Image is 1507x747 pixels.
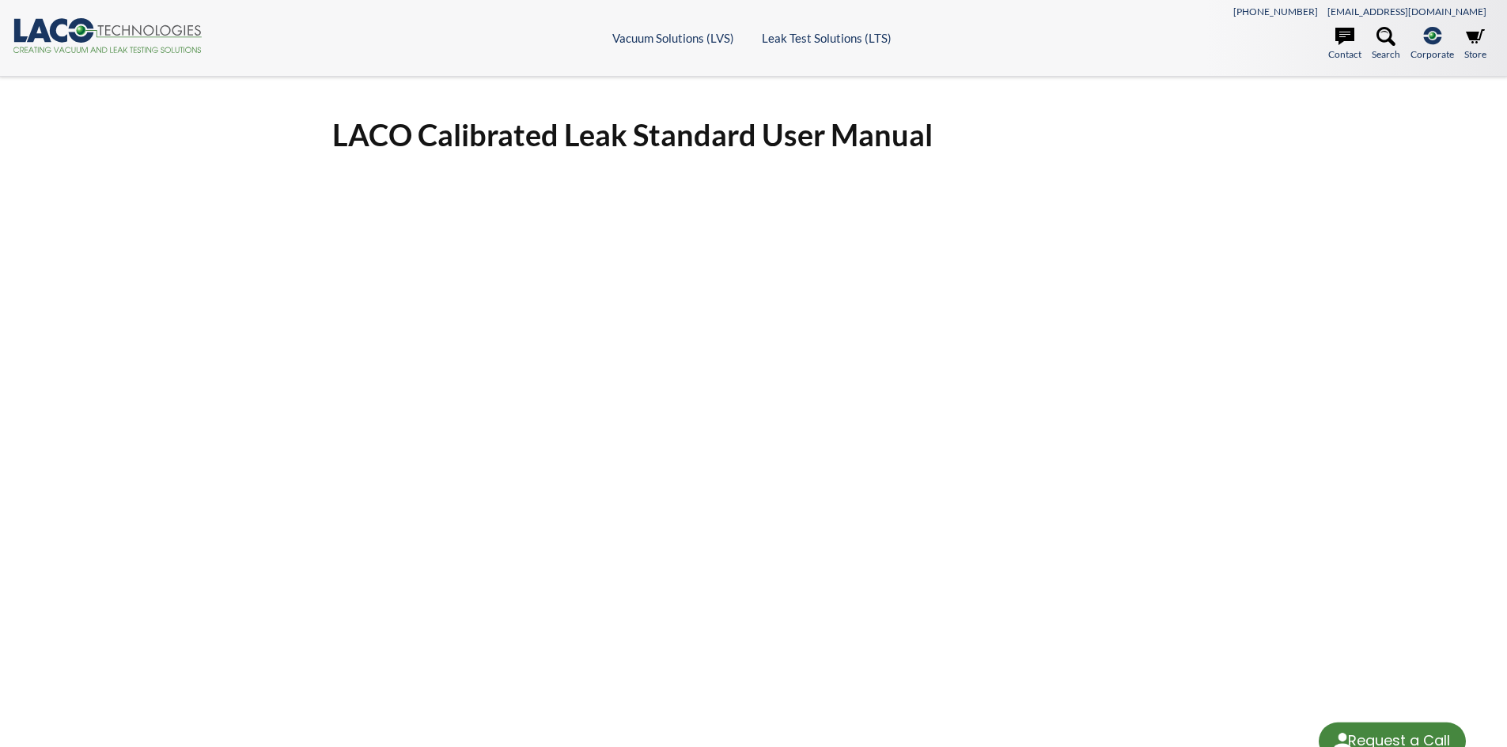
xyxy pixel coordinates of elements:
h1: LACO Calibrated Leak Standard User Manual [332,115,1176,154]
a: Search [1372,27,1400,62]
a: Vacuum Solutions (LVS) [612,31,734,45]
a: Contact [1328,27,1361,62]
span: Corporate [1410,47,1454,62]
a: [EMAIL_ADDRESS][DOMAIN_NAME] [1327,6,1486,17]
a: [PHONE_NUMBER] [1233,6,1318,17]
a: Store [1464,27,1486,62]
a: Leak Test Solutions (LTS) [762,31,892,45]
